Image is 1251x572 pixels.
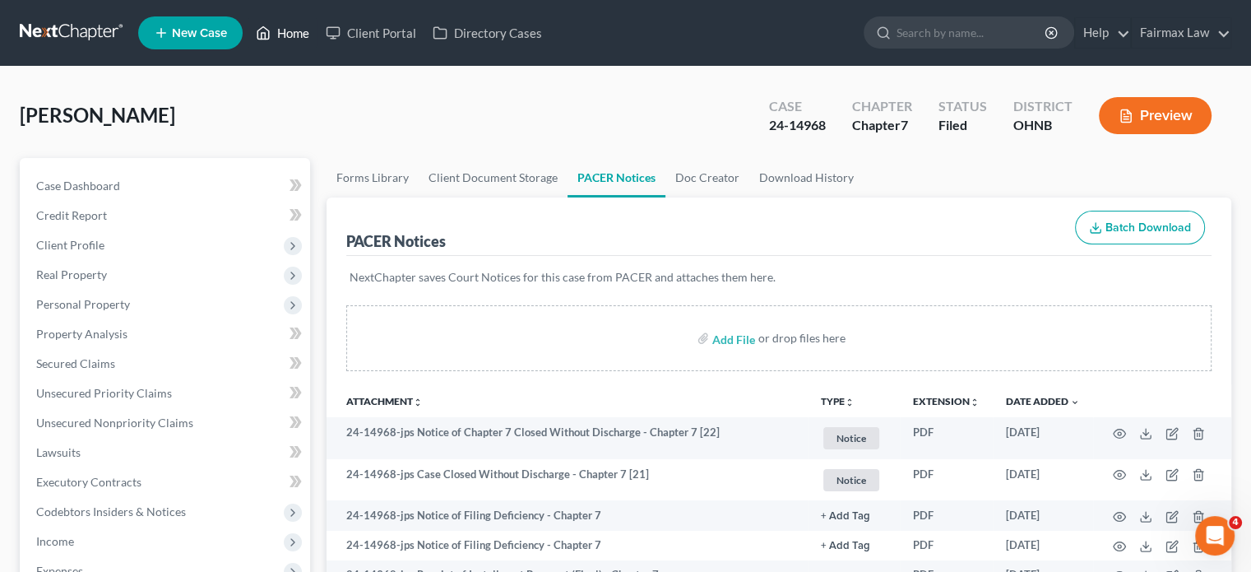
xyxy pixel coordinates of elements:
[424,18,550,48] a: Directory Cases
[327,158,419,198] a: Forms Library
[1075,18,1130,48] a: Help
[172,27,227,40] span: New Case
[419,158,568,198] a: Client Document Storage
[248,18,317,48] a: Home
[36,534,74,548] span: Income
[23,408,310,438] a: Unsecured Nonpriority Claims
[1229,516,1242,529] span: 4
[852,116,912,135] div: Chapter
[350,269,1208,286] p: NextChapter saves Court Notices for this case from PACER and attaches them here.
[36,475,141,489] span: Executory Contracts
[1013,97,1073,116] div: District
[993,531,1093,560] td: [DATE]
[327,459,808,501] td: 24-14968-jps Case Closed Without Discharge - Chapter 7 [21]
[1195,516,1235,556] iframe: Intercom live chat
[821,467,887,494] a: Notice
[993,417,1093,459] td: [DATE]
[327,500,808,530] td: 24-14968-jps Notice of Filing Deficiency - Chapter 7
[36,297,130,311] span: Personal Property
[23,201,310,230] a: Credit Report
[1099,97,1212,134] button: Preview
[845,398,855,407] i: unfold_more
[36,179,120,193] span: Case Dashboard
[900,531,993,560] td: PDF
[821,541,870,551] button: + Add Tag
[346,395,423,407] a: Attachmentunfold_more
[665,158,749,198] a: Doc Creator
[938,116,987,135] div: Filed
[36,327,127,341] span: Property Analysis
[1075,211,1205,245] button: Batch Download
[823,469,879,491] span: Notice
[821,537,887,553] a: + Add Tag
[1105,221,1191,235] span: Batch Download
[23,171,310,201] a: Case Dashboard
[769,97,826,116] div: Case
[993,500,1093,530] td: [DATE]
[900,500,993,530] td: PDF
[36,505,186,519] span: Codebtors Insiders & Notices
[23,438,310,467] a: Lawsuits
[23,467,310,497] a: Executory Contracts
[36,267,107,281] span: Real Property
[749,158,864,198] a: Download History
[1132,18,1230,48] a: Fairmax Law
[901,117,908,133] span: 7
[758,330,846,346] div: or drop files here
[568,158,665,198] a: PACER Notices
[36,356,115,370] span: Secured Claims
[821,508,887,523] a: + Add Tag
[413,398,423,407] i: unfold_more
[327,417,808,459] td: 24-14968-jps Notice of Chapter 7 Closed Without Discharge - Chapter 7 [22]
[23,349,310,379] a: Secured Claims
[23,379,310,408] a: Unsecured Priority Claims
[938,97,987,116] div: Status
[1070,398,1080,407] i: expand_more
[346,231,446,251] div: PACER Notices
[823,427,879,449] span: Notice
[821,511,870,522] button: + Add Tag
[897,17,1047,48] input: Search by name...
[913,395,980,407] a: Extensionunfold_more
[317,18,424,48] a: Client Portal
[20,103,175,127] span: [PERSON_NAME]
[36,238,104,252] span: Client Profile
[36,208,107,222] span: Credit Report
[327,531,808,560] td: 24-14968-jps Notice of Filing Deficiency - Chapter 7
[821,425,887,452] a: Notice
[821,397,855,407] button: TYPEunfold_more
[970,398,980,407] i: unfold_more
[36,386,172,400] span: Unsecured Priority Claims
[769,116,826,135] div: 24-14968
[900,417,993,459] td: PDF
[36,416,193,430] span: Unsecured Nonpriority Claims
[36,445,81,459] span: Lawsuits
[1013,116,1073,135] div: OHNB
[900,459,993,501] td: PDF
[1006,395,1080,407] a: Date Added expand_more
[23,319,310,349] a: Property Analysis
[852,97,912,116] div: Chapter
[993,459,1093,501] td: [DATE]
